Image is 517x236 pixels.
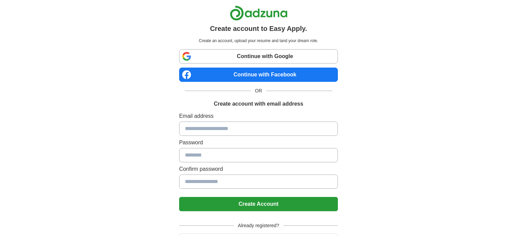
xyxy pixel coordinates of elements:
img: Adzuna logo [230,5,288,21]
span: Already registered? [234,222,283,229]
span: OR [251,87,266,94]
label: Email address [179,112,338,120]
h1: Create account with email address [214,100,303,108]
label: Password [179,139,338,147]
h1: Create account to Easy Apply. [210,23,307,34]
a: Continue with Google [179,49,338,63]
button: Create Account [179,197,338,211]
label: Confirm password [179,165,338,173]
a: Continue with Facebook [179,68,338,82]
p: Create an account, upload your resume and land your dream role. [180,38,337,44]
